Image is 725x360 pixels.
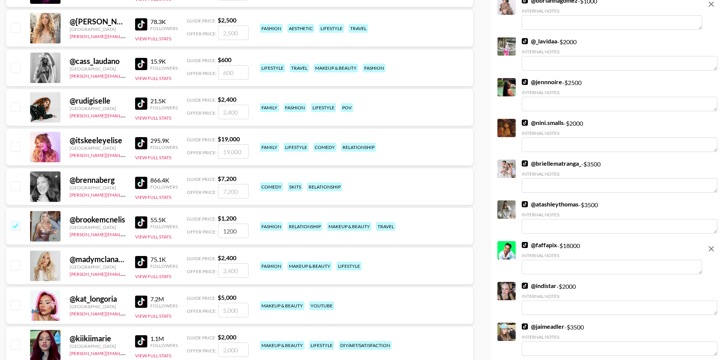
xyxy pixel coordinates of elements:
[522,8,702,14] div: Internal Notes:
[522,200,578,208] a: @atashleythomas
[522,293,717,299] div: Internal Notes:
[522,78,562,86] a: @jennnoire
[522,78,717,111] div: - $ 2500
[70,106,126,111] div: [GEOGRAPHIC_DATA]
[135,155,171,160] button: View Full Stats
[70,270,182,277] a: [PERSON_NAME][EMAIL_ADDRESS][DOMAIN_NAME]
[150,97,178,105] div: 21.5K
[287,222,322,231] div: relationship
[150,58,178,65] div: 15.9K
[339,341,392,350] div: diy/art/satisfaction
[150,303,178,309] div: Followers
[135,98,147,110] img: TikTok
[218,263,249,278] input: 2,400
[522,49,717,54] div: Internal Notes:
[522,79,528,85] img: TikTok
[522,323,528,330] img: TikTok
[522,119,717,152] div: - $ 2000
[218,294,236,301] strong: $ 5,000
[187,269,217,274] span: Offer Price:
[309,301,334,310] div: youtube
[135,58,147,70] img: TikTok
[522,160,717,193] div: - $ 3500
[135,274,171,279] button: View Full Stats
[187,150,217,155] span: Offer Price:
[260,262,283,270] div: fashion
[70,17,126,26] div: @ [PERSON_NAME].bouda
[150,295,178,303] div: 7.2M
[187,137,216,142] span: Guide Price:
[522,241,557,249] a: @faffapix
[187,256,216,261] span: Guide Price:
[218,105,249,119] input: 2,400
[218,175,236,182] strong: $ 7,200
[70,309,182,317] a: [PERSON_NAME][EMAIL_ADDRESS][DOMAIN_NAME]
[187,295,216,301] span: Guide Price:
[70,185,126,190] div: [GEOGRAPHIC_DATA]
[522,323,717,356] div: - $ 3500
[522,37,717,70] div: - $ 2000
[522,201,528,207] img: TikTok
[150,342,178,348] div: Followers
[284,103,306,112] div: fashion
[287,262,332,270] div: makeup & beauty
[218,254,236,261] strong: $ 2,400
[135,115,171,121] button: View Full Stats
[187,216,216,222] span: Guide Price:
[70,224,126,230] div: [GEOGRAPHIC_DATA]
[522,171,717,177] div: Internal Notes:
[260,143,279,152] div: family
[70,254,126,264] div: @ madymclanahan
[260,222,283,231] div: fashion
[135,353,171,358] button: View Full Stats
[341,103,353,112] div: pov
[135,36,171,42] button: View Full Stats
[522,120,528,126] img: TikTok
[522,282,717,315] div: - $ 2000
[187,110,217,116] span: Offer Price:
[70,175,126,185] div: @ brennaberg
[336,262,362,270] div: lifestyle
[187,308,217,314] span: Offer Price:
[150,105,178,110] div: Followers
[70,343,126,349] div: [GEOGRAPHIC_DATA]
[522,38,528,44] img: TikTok
[522,160,581,167] a: @briellematranga_
[150,26,178,31] div: Followers
[522,334,717,340] div: Internal Notes:
[70,136,126,145] div: @ itskeeleyelise
[522,242,528,248] img: TikTok
[363,64,386,72] div: fashion
[150,65,178,71] div: Followers
[260,64,285,72] div: lifestyle
[522,200,717,234] div: - $ 3500
[522,241,702,274] div: - $ 18000
[376,222,395,231] div: travel
[309,341,334,350] div: lifestyle
[290,64,309,72] div: travel
[187,18,216,24] span: Guide Price:
[70,294,126,304] div: @ kat_longoria
[260,301,304,310] div: makeup & beauty
[187,335,216,341] span: Guide Price:
[187,176,216,182] span: Guide Price:
[284,143,309,152] div: lifestyle
[522,130,717,136] div: Internal Notes:
[218,144,249,159] input: 19,000
[150,216,178,224] div: 55.5K
[135,256,147,268] img: TikTok
[704,241,719,256] button: remove
[70,145,126,151] div: [GEOGRAPHIC_DATA]
[187,97,216,103] span: Guide Price:
[70,264,126,270] div: [GEOGRAPHIC_DATA]
[311,103,336,112] div: lifestyle
[135,177,147,189] img: TikTok
[135,137,147,149] img: TikTok
[135,313,171,319] button: View Full Stats
[522,212,717,218] div: Internal Notes:
[522,90,717,95] div: Internal Notes:
[218,342,249,357] input: 2,000
[260,341,304,350] div: makeup & beauty
[187,31,217,37] span: Offer Price:
[135,296,147,308] img: TikTok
